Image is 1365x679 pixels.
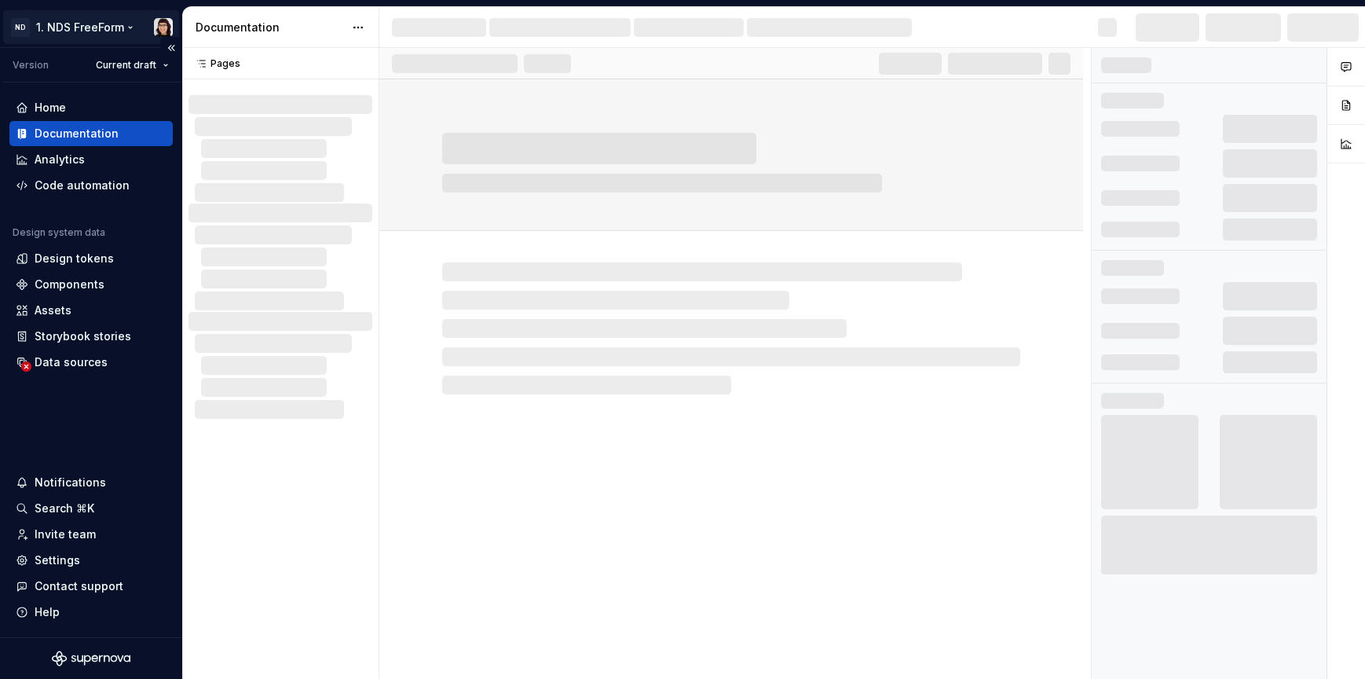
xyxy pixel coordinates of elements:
div: Analytics [35,152,85,167]
a: Storybook stories [9,324,173,349]
button: Search ⌘K [9,496,173,521]
span: Current draft [96,59,156,72]
div: Code automation [35,178,130,193]
img: Raquel Pereira [154,18,173,37]
div: Data sources [35,354,108,370]
button: Current draft [89,54,176,76]
div: Assets [35,303,71,318]
a: Components [9,272,173,297]
div: Version [13,59,49,72]
div: Contact support [35,578,123,594]
div: Help [35,604,60,620]
button: Collapse sidebar [160,37,182,59]
div: Design tokens [35,251,114,266]
a: Documentation [9,121,173,146]
div: Documentation [196,20,344,35]
a: Analytics [9,147,173,172]
div: Notifications [35,475,106,490]
div: Settings [35,552,80,568]
div: Design system data [13,226,105,239]
a: Design tokens [9,246,173,271]
div: Home [35,100,66,116]
button: Contact support [9,574,173,599]
div: 1. NDS FreeForm [36,20,124,35]
div: Components [35,277,104,292]
div: Storybook stories [35,328,131,344]
button: Notifications [9,470,173,495]
a: Settings [9,548,173,573]
button: Help [9,600,173,625]
a: Invite team [9,522,173,547]
a: Data sources [9,350,173,375]
a: Code automation [9,173,173,198]
div: Search ⌘K [35,501,94,516]
div: Invite team [35,527,96,542]
div: Pages [188,57,240,70]
div: Documentation [35,126,119,141]
svg: Supernova Logo [52,651,130,666]
a: Home [9,95,173,120]
button: ND1. NDS FreeFormRaquel Pereira [3,10,179,44]
div: ND [11,18,30,37]
a: Assets [9,298,173,323]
